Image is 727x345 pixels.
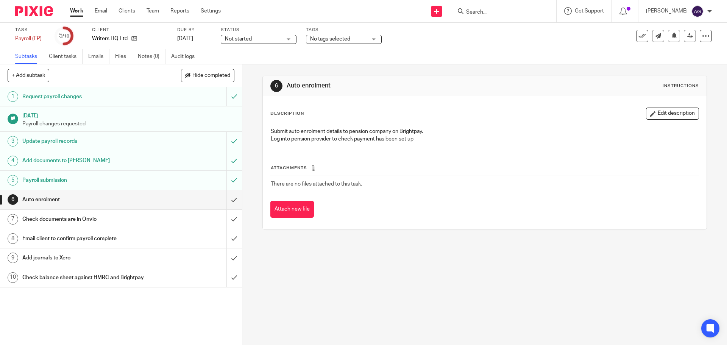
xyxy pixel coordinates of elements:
[147,7,159,15] a: Team
[646,108,699,120] button: Edit description
[22,252,153,264] h1: Add journals to Xero
[177,27,211,33] label: Due by
[15,27,45,33] label: Task
[15,6,53,16] img: Pixie
[22,175,153,186] h1: Payroll submission
[8,214,18,225] div: 7
[22,136,153,147] h1: Update payroll records
[22,272,153,283] h1: Check balance sheet against HMRC and Brightpay
[8,194,18,205] div: 6
[310,36,350,42] span: No tags selected
[271,135,698,143] p: Log into pension provider to check payment has been set up
[49,49,83,64] a: Client tasks
[221,27,296,33] label: Status
[138,49,165,64] a: Notes (0)
[270,111,304,117] p: Description
[22,233,153,244] h1: Email client to confirm payroll complete
[22,214,153,225] h1: Check documents are in Onvio
[271,128,698,135] p: Submit auto enrolment details to pension company on Brightpay.
[170,7,189,15] a: Reports
[575,8,604,14] span: Get Support
[92,35,128,42] p: Writers HQ Ltd
[22,194,153,205] h1: Auto enrolment
[8,156,18,166] div: 4
[22,110,234,120] h1: [DATE]
[8,253,18,263] div: 9
[22,120,234,128] p: Payroll changes requested
[8,175,18,186] div: 5
[192,73,230,79] span: Hide completed
[177,36,193,41] span: [DATE]
[271,166,307,170] span: Attachments
[15,35,45,42] div: Payroll (EP)
[646,7,688,15] p: [PERSON_NAME]
[465,9,534,16] input: Search
[59,31,69,40] div: 5
[201,7,221,15] a: Settings
[181,69,234,82] button: Hide completed
[119,7,135,15] a: Clients
[115,49,132,64] a: Files
[88,49,109,64] a: Emails
[8,272,18,283] div: 10
[287,82,501,90] h1: Auto enrolment
[663,83,699,89] div: Instructions
[70,7,83,15] a: Work
[8,69,49,82] button: + Add subtask
[225,36,252,42] span: Not started
[8,233,18,244] div: 8
[92,27,168,33] label: Client
[171,49,200,64] a: Audit logs
[270,201,314,218] button: Attach new file
[15,49,43,64] a: Subtasks
[270,80,282,92] div: 6
[62,34,69,38] small: /10
[8,91,18,102] div: 1
[95,7,107,15] a: Email
[306,27,382,33] label: Tags
[22,155,153,166] h1: Add documents to [PERSON_NAME]
[8,136,18,147] div: 3
[691,5,704,17] img: svg%3E
[22,91,153,102] h1: Request payroll changes
[271,181,362,187] span: There are no files attached to this task.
